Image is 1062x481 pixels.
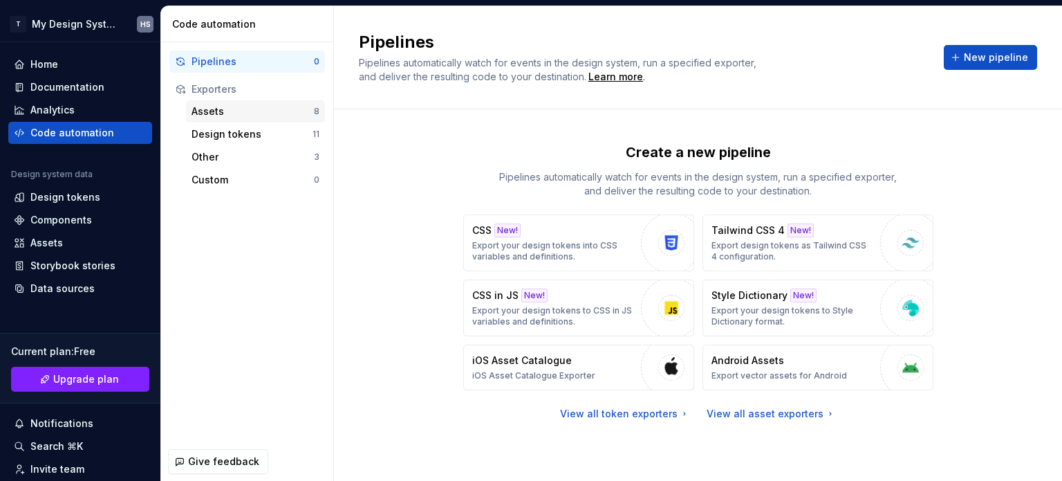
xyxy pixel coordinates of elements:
div: Search ⌘K [30,439,83,453]
span: Give feedback [188,455,259,469]
div: Analytics [30,103,75,117]
p: CSS in JS [472,289,519,302]
div: Assets [192,105,314,118]
button: Style DictionaryNew!Export your design tokens to Style Dictionary format. [702,280,933,336]
div: 11 [313,129,319,140]
a: Data sources [8,278,152,300]
div: New! [521,289,548,302]
button: CSS in JSNew!Export your design tokens to CSS in JS variables and definitions. [463,280,694,336]
a: Learn more [588,70,643,84]
div: Home [30,57,58,71]
div: Exporters [192,82,319,96]
div: Documentation [30,80,104,94]
div: Components [30,213,92,227]
span: . [586,72,645,82]
button: Give feedback [168,449,268,474]
div: Invite team [30,462,84,476]
div: Design tokens [192,127,313,141]
span: Upgrade plan [53,372,119,386]
div: Custom [192,173,314,187]
div: 8 [314,106,319,117]
div: Notifications [30,417,93,430]
button: Pipelines0 [169,51,325,73]
p: Style Dictionary [711,289,788,302]
a: Upgrade plan [11,367,149,392]
h2: Pipelines [359,31,927,53]
div: Current plan : Free [11,345,149,359]
a: View all asset exporters [707,407,836,421]
div: Data sources [30,282,95,296]
button: iOS Asset CatalogueiOS Asset Catalogue Exporter [463,345,694,390]
a: Design tokens [8,186,152,208]
div: 0 [314,174,319,185]
div: Code automation [172,17,328,31]
a: Analytics [8,99,152,121]
div: T [10,16,26,33]
a: Storybook stories [8,255,152,277]
a: Components [8,209,152,231]
p: Export vector assets for Android [711,370,847,381]
div: 3 [314,152,319,163]
p: Create a new pipeline [626,143,771,162]
p: Export your design tokens to CSS in JS variables and definitions. [472,305,634,327]
button: TMy Design SystemHS [3,9,158,39]
a: Home [8,53,152,75]
button: Design tokens11 [186,123,325,145]
button: New pipeline [944,45,1037,70]
a: Documentation [8,76,152,98]
div: Design tokens [30,190,100,204]
div: 0 [314,56,319,67]
span: New pipeline [964,51,1028,64]
p: iOS Asset Catalogue [472,354,572,367]
button: Custom0 [186,169,325,191]
p: Pipelines automatically watch for events in the design system, run a specified exporter, and deli... [491,170,906,198]
div: Assets [30,236,63,250]
span: Pipelines automatically watch for events in the design system, run a specified exporter, and deli... [359,57,759,82]
div: Storybook stories [30,259,115,273]
p: iOS Asset Catalogue Exporter [472,370,595,381]
a: View all token exporters [560,407,690,421]
div: Design system data [11,169,93,180]
button: Android AssetsExport vector assets for Android [702,345,933,390]
a: Invite team [8,458,152,480]
button: Other3 [186,146,325,168]
p: Export your design tokens into CSS variables and definitions. [472,240,634,262]
p: Export design tokens as Tailwind CSS 4 configuration. [711,240,873,262]
div: New! [494,224,521,237]
button: Search ⌘K [8,435,152,457]
button: Assets8 [186,100,325,122]
button: Tailwind CSS 4New!Export design tokens as Tailwind CSS 4 configuration. [702,215,933,271]
p: Android Assets [711,354,784,367]
div: Pipelines [192,55,314,69]
p: Export your design tokens to Style Dictionary format. [711,305,873,327]
div: My Design System [32,17,120,31]
div: Code automation [30,126,114,140]
p: CSS [472,224,492,237]
div: HS [140,19,151,30]
div: New! [790,289,817,302]
div: Other [192,150,314,164]
button: CSSNew!Export your design tokens into CSS variables and definitions. [463,215,694,271]
a: Assets [8,232,152,254]
a: Code automation [8,122,152,144]
div: New! [788,224,814,237]
p: Tailwind CSS 4 [711,224,785,237]
button: Notifications [8,412,152,435]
